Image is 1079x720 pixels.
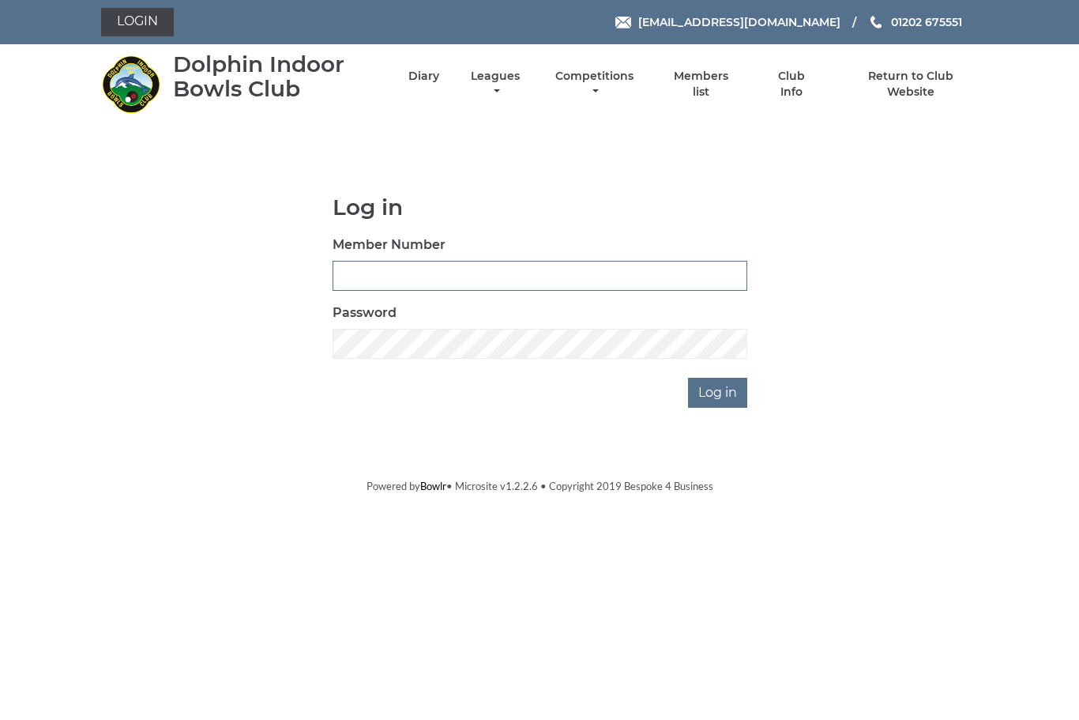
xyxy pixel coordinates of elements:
[665,69,738,100] a: Members list
[173,52,381,101] div: Dolphin Indoor Bowls Club
[420,480,446,492] a: Bowlr
[868,13,962,31] a: Phone us 01202 675551
[101,8,174,36] a: Login
[688,378,747,408] input: Log in
[467,69,524,100] a: Leagues
[333,195,747,220] h1: Log in
[333,303,397,322] label: Password
[615,13,840,31] a: Email [EMAIL_ADDRESS][DOMAIN_NAME]
[765,69,817,100] a: Club Info
[891,15,962,29] span: 01202 675551
[870,16,882,28] img: Phone us
[101,55,160,114] img: Dolphin Indoor Bowls Club
[551,69,637,100] a: Competitions
[615,17,631,28] img: Email
[638,15,840,29] span: [EMAIL_ADDRESS][DOMAIN_NAME]
[333,236,446,254] label: Member Number
[367,480,713,492] span: Powered by • Microsite v1.2.2.6 • Copyright 2019 Bespoke 4 Business
[408,69,439,84] a: Diary
[844,69,978,100] a: Return to Club Website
